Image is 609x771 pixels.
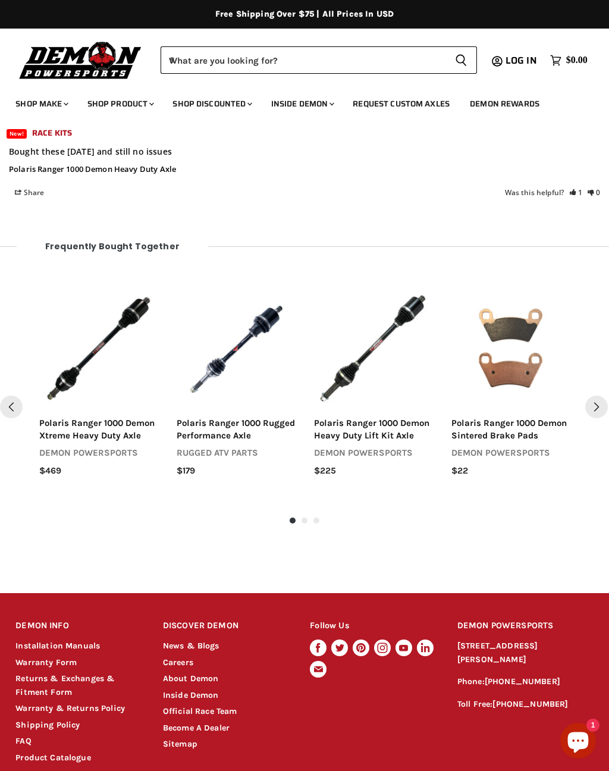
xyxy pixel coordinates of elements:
a: Rate review as not helpful [588,187,600,198]
a: [PHONE_NUMBER] [492,699,568,709]
div: polaris ranger 1000 demon sintered brake pads [451,417,570,443]
a: Shop Make [7,92,76,116]
span: Share [9,186,50,199]
div: polaris ranger 1000 rugged performance axle [177,417,295,443]
a: Polaris Ranger 1000 Demon Heavy Duty Lift Kit AxlePolaris Ranger 1000 Demon Heavy Duty Lift Kit A... [314,289,432,408]
h2: Follow Us [310,612,435,640]
a: polaris ranger 1000 demon sintered brake padsdemon powersports$22 [451,417,570,478]
a: Warranty & Returns Policy [15,703,125,713]
div: demon powersports [314,447,432,459]
form: Product [161,46,477,74]
h2: DISCOVER DEMON [163,612,288,640]
a: polaris ranger 1000 demon heavy duty lift kit axledemon powersports$225 [314,417,432,478]
a: Shop Discounted [164,92,259,116]
div: Was this helpful? [505,189,600,197]
span: $179 [177,465,195,477]
a: About Demon [163,673,219,684]
i: 1 [570,189,582,197]
a: Polaris Ranger 1000 Demon Sintered Brake PadsPolaris Ranger 1000 Demon Sintered Brake PadsSelect ... [451,289,570,408]
a: Inside Demon [262,92,342,116]
a: Product Catalogue [15,753,91,763]
img: Demon Powersports [15,39,146,81]
a: Rate review as helpful [570,187,582,198]
div: demon powersports [451,447,570,459]
span: $0.00 [566,55,588,66]
div: polaris ranger 1000 demon xtreme heavy duty axle [39,417,158,443]
a: Request Custom Axles [344,92,459,116]
div: rugged atv parts [177,447,295,459]
a: News & Blogs [163,641,219,651]
span: $22 [451,465,468,477]
a: Sitemap [163,739,197,749]
button: Next [585,396,608,418]
span: New! [7,129,27,139]
input: When autocomplete results are available use up and down arrows to review and enter to select [161,46,445,74]
a: polaris ranger 1000 rugged performance axlerugged atv parts$179 [177,417,295,478]
a: Polaris Ranger 1000 Demon Heavy Duty Axle [9,164,176,174]
a: Shop Product [79,92,162,116]
a: Warranty Form [15,657,77,667]
p: [STREET_ADDRESS][PERSON_NAME] [457,640,594,666]
a: FAQ [15,736,31,746]
a: Polaris Ranger 1000 Demon Xtreme Heavy Duty AxlePolaris Ranger 1000 Demon Xtreme Heavy Duty AxleS... [39,289,158,408]
a: Careers [163,657,193,667]
a: Polaris Ranger 1000 Rugged Performance AxlePolaris Ranger 1000 Rugged Performance AxleSelect options [177,289,295,408]
p: Phone: [457,675,594,689]
span: Frequently bought together [17,242,208,251]
span: Log in [506,53,537,68]
a: Shipping Policy [15,720,80,730]
i: 0 [588,189,600,197]
a: Race Kits [23,121,81,145]
a: Demon Rewards [461,92,548,116]
a: [PHONE_NUMBER] [485,676,560,687]
a: Inside Demon [163,690,219,700]
p: Bought these [DATE] and still no issues [9,146,600,158]
a: Log in [500,55,544,66]
a: Installation Manuals [15,641,100,651]
inbox-online-store-chat: Shopify online store chat [557,723,599,761]
span: $225 [314,465,336,477]
span: $469 [39,465,61,477]
a: Become A Dealer [163,723,230,733]
ul: Main menu [7,87,585,145]
h2: DEMON POWERSPORTS [457,612,594,640]
h2: DEMON INFO [15,612,140,640]
p: Toll Free: [457,698,594,712]
button: Search [445,46,477,74]
a: Returns & Exchanges & Fitment Form [15,673,115,697]
div: polaris ranger 1000 demon heavy duty lift kit axle [314,417,432,443]
div: demon powersports [39,447,158,459]
a: $0.00 [544,52,594,69]
a: polaris ranger 1000 demon xtreme heavy duty axledemon powersports$469 [39,417,158,478]
a: Official Race Team [163,706,237,716]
